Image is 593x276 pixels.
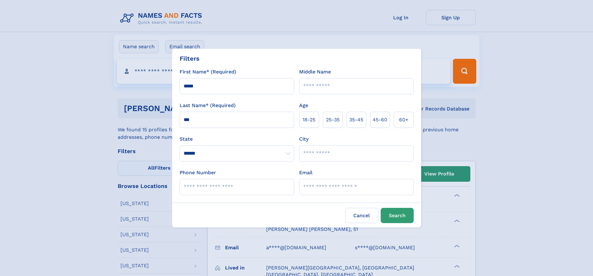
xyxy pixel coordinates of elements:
[349,116,363,124] span: 35‑45
[345,208,378,223] label: Cancel
[299,102,308,109] label: Age
[326,116,340,124] span: 25‑35
[299,169,313,176] label: Email
[180,135,294,143] label: State
[303,116,315,124] span: 18‑25
[180,54,200,63] div: Filters
[381,208,414,223] button: Search
[299,68,331,76] label: Middle Name
[180,68,236,76] label: First Name* (Required)
[299,135,308,143] label: City
[180,169,216,176] label: Phone Number
[180,102,236,109] label: Last Name* (Required)
[373,116,387,124] span: 45‑60
[399,116,408,124] span: 60+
